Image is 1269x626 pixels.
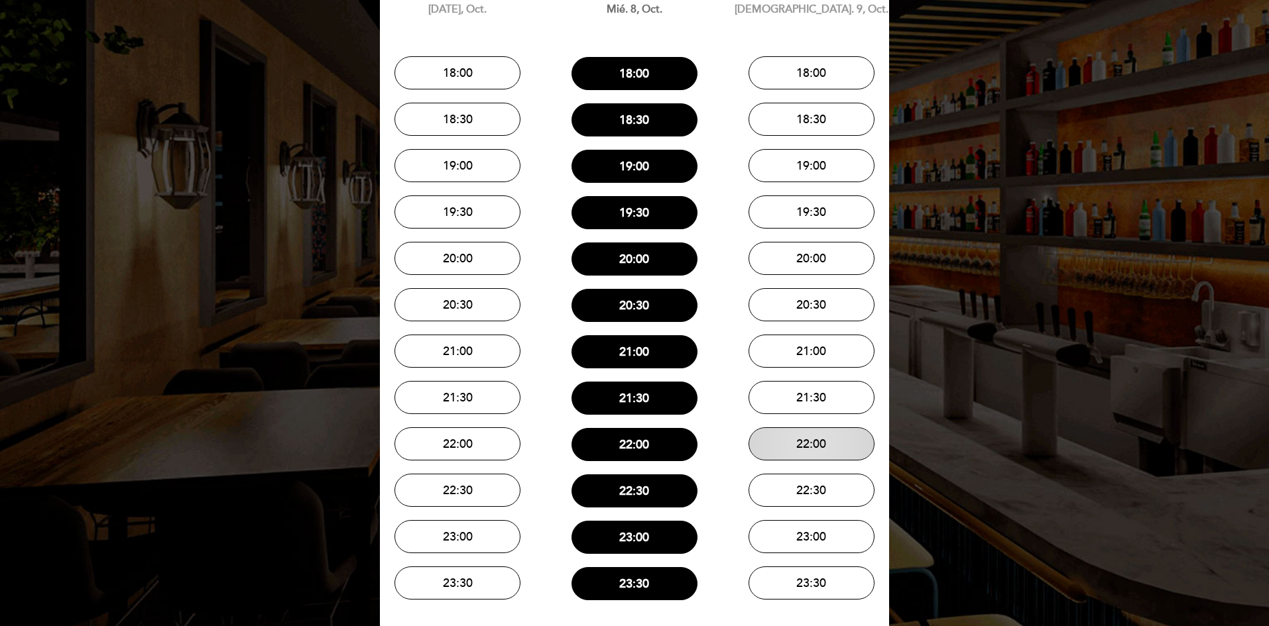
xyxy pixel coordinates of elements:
[572,335,697,368] button: 21:00
[394,149,520,182] button: 19:00
[749,288,875,321] button: 20:30
[749,520,875,553] button: 23:00
[572,242,697,276] button: 20:00
[572,103,697,136] button: 18:30
[572,474,697,507] button: 22:30
[749,56,875,89] button: 18:00
[394,474,520,507] button: 22:30
[749,103,875,136] button: 18:30
[572,150,697,183] button: 19:00
[749,427,875,460] button: 22:00
[749,381,875,414] button: 21:30
[394,242,520,275] button: 20:00
[394,288,520,321] button: 20:30
[394,427,520,460] button: 22:00
[572,521,697,554] button: 23:00
[572,428,697,461] button: 22:00
[572,382,697,415] button: 21:30
[749,335,875,368] button: 21:00
[749,566,875,600] button: 23:30
[379,2,536,17] div: [DATE], oct.
[394,335,520,368] button: 21:00
[733,2,890,17] div: [DEMOGRAPHIC_DATA]. 9, oct.
[572,196,697,229] button: 19:30
[572,567,697,600] button: 23:30
[749,195,875,229] button: 19:30
[394,103,520,136] button: 18:30
[749,149,875,182] button: 19:00
[394,381,520,414] button: 21:30
[394,520,520,553] button: 23:00
[394,56,520,89] button: 18:00
[749,242,875,275] button: 20:00
[572,289,697,322] button: 20:30
[394,195,520,229] button: 19:30
[394,566,520,600] button: 23:30
[749,474,875,507] button: 22:30
[572,57,697,90] button: 18:00
[556,2,713,17] div: mié. 8, oct.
